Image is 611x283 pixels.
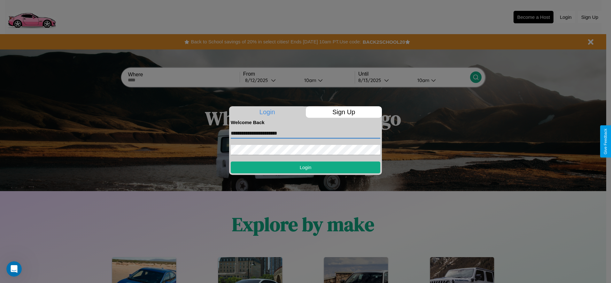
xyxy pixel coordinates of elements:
[231,120,380,125] h4: Welcome Back
[306,106,382,118] p: Sign Up
[6,261,22,277] iframe: Intercom live chat
[603,129,608,154] div: Give Feedback
[231,161,380,173] button: Login
[229,106,305,118] p: Login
